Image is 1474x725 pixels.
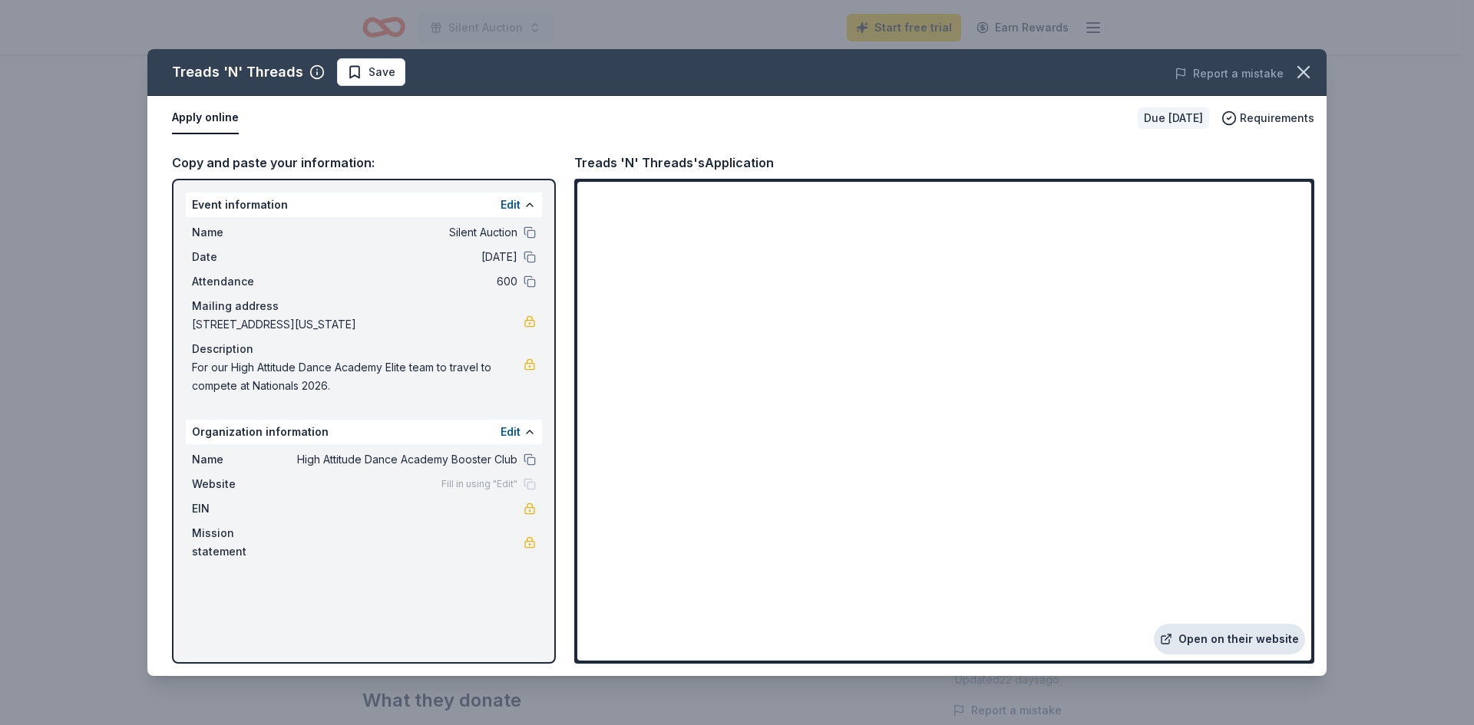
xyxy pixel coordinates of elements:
div: Mailing address [192,297,536,315]
span: Date [192,248,295,266]
span: Mission statement [192,524,295,561]
span: Name [192,450,295,469]
button: Edit [501,423,521,441]
span: Silent Auction [295,223,517,242]
button: Report a mistake [1175,64,1284,83]
button: Edit [501,196,521,214]
span: [DATE] [295,248,517,266]
button: Apply online [172,102,239,134]
button: Save [337,58,405,86]
span: [STREET_ADDRESS][US_STATE] [192,315,524,334]
span: High Attitude Dance Academy Booster Club [295,450,517,469]
span: EIN [192,499,295,518]
div: Treads 'N' Threads's Application [574,153,774,173]
span: Save [368,63,395,81]
span: Fill in using "Edit" [441,478,517,490]
span: For our High Attitude Dance Academy Elite team to travel to compete at Nationals 2026. [192,358,524,395]
span: Attendance [192,272,295,291]
div: Description [192,340,536,358]
div: Due [DATE] [1138,107,1209,129]
div: Treads 'N' Threads [172,60,303,84]
div: Organization information [186,420,542,444]
span: Requirements [1240,109,1314,127]
a: Open on their website [1154,624,1305,654]
div: Event information [186,193,542,217]
span: 600 [295,272,517,291]
span: Name [192,223,295,242]
span: Website [192,475,295,493]
button: Requirements [1221,109,1314,127]
div: Copy and paste your information: [172,153,556,173]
